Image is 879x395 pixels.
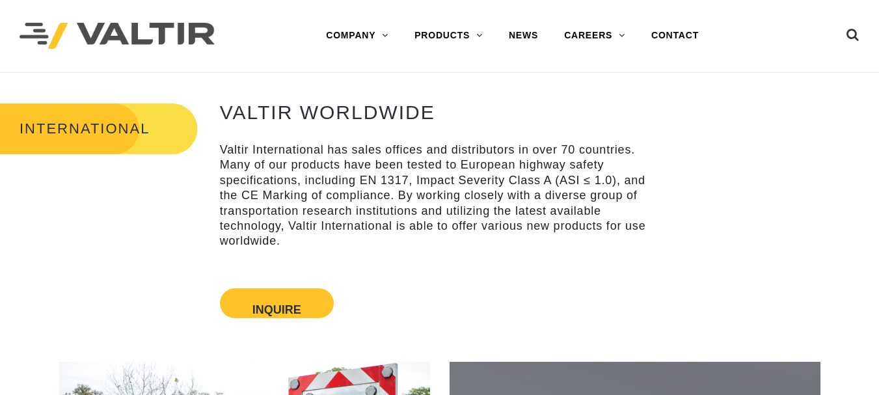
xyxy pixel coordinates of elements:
[638,23,712,49] a: CONTACT
[313,23,401,49] a: COMPANY
[496,23,551,49] a: NEWS
[551,23,638,49] a: CAREERS
[252,304,301,306] button: Inquire
[401,23,496,49] a: PRODUCTS
[20,23,215,49] img: Valtir
[220,143,660,249] p: Valtir International has sales offices and distributors in over 70 countries. Many of our product...
[220,102,660,123] h2: VALTIR WORLDWIDE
